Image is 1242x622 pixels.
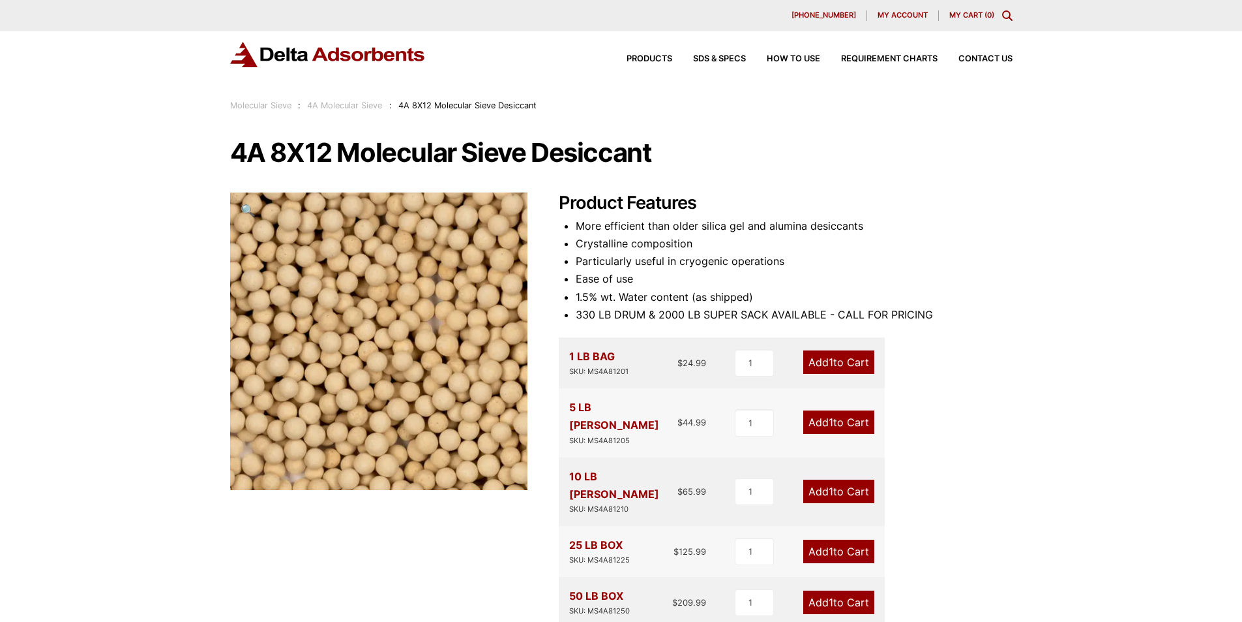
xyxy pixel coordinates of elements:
span: Products [627,55,672,63]
span: 4A 8X12 Molecular Sieve Desiccant [398,101,537,110]
div: 50 LB BOX [569,587,630,617]
div: SKU: MS4A81225 [569,554,630,567]
a: Contact Us [938,55,1013,63]
li: More efficient than older silica gel and alumina desiccants [576,217,1013,235]
span: : [389,101,392,110]
div: SKU: MS4A81250 [569,605,630,617]
h1: 4A 8X12 Molecular Sieve Desiccant [230,139,1013,166]
a: 4A Molecular Sieve [307,101,382,110]
div: SKU: MS4A81210 [569,503,678,516]
bdi: 65.99 [677,486,706,497]
div: 10 LB [PERSON_NAME] [569,468,678,516]
img: Delta Adsorbents [230,42,426,67]
a: Add1to Cart [803,540,874,563]
bdi: 24.99 [677,358,706,368]
span: SDS & SPECS [693,55,746,63]
span: 0 [987,10,992,20]
span: $ [677,417,683,428]
a: My account [867,10,939,21]
li: 1.5% wt. Water content (as shipped) [576,288,1013,306]
span: Contact Us [958,55,1013,63]
a: Add1to Cart [803,411,874,434]
span: 1 [829,545,833,558]
bdi: 125.99 [673,546,706,557]
li: Ease of use [576,270,1013,288]
div: 25 LB BOX [569,536,630,567]
li: Crystalline composition [576,235,1013,253]
span: [PHONE_NUMBER] [791,12,856,19]
bdi: 209.99 [672,597,706,608]
a: Requirement Charts [820,55,938,63]
a: SDS & SPECS [672,55,746,63]
span: $ [677,486,683,497]
bdi: 44.99 [677,417,706,428]
span: How to Use [767,55,820,63]
span: 🔍 [241,203,256,217]
span: $ [672,597,677,608]
span: $ [677,358,683,368]
a: [PHONE_NUMBER] [781,10,867,21]
div: 5 LB [PERSON_NAME] [569,399,678,446]
div: 1 LB BAG [569,348,628,378]
a: Products [606,55,672,63]
a: How to Use [746,55,820,63]
span: 1 [829,356,833,369]
span: Requirement Charts [841,55,938,63]
a: Molecular Sieve [230,101,291,110]
li: Particularly useful in cryogenic operations [576,253,1013,270]
a: My Cart (0) [949,10,994,20]
span: 1 [829,485,833,498]
span: 1 [829,416,833,429]
span: 1 [829,596,833,609]
span: : [298,101,301,110]
a: Add1to Cart [803,350,874,374]
a: Add1to Cart [803,480,874,503]
h2: Product Features [559,193,1013,214]
div: Toggle Modal Content [1002,10,1013,21]
span: My account [878,12,928,19]
a: Add1to Cart [803,591,874,614]
li: 330 LB DRUM & 2000 LB SUPER SACK AVAILABLE - CALL FOR PRICING [576,306,1013,324]
div: SKU: MS4A81205 [569,435,678,447]
div: SKU: MS4A81201 [569,365,628,378]
a: View full-screen image gallery [230,193,266,228]
span: $ [673,546,679,557]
